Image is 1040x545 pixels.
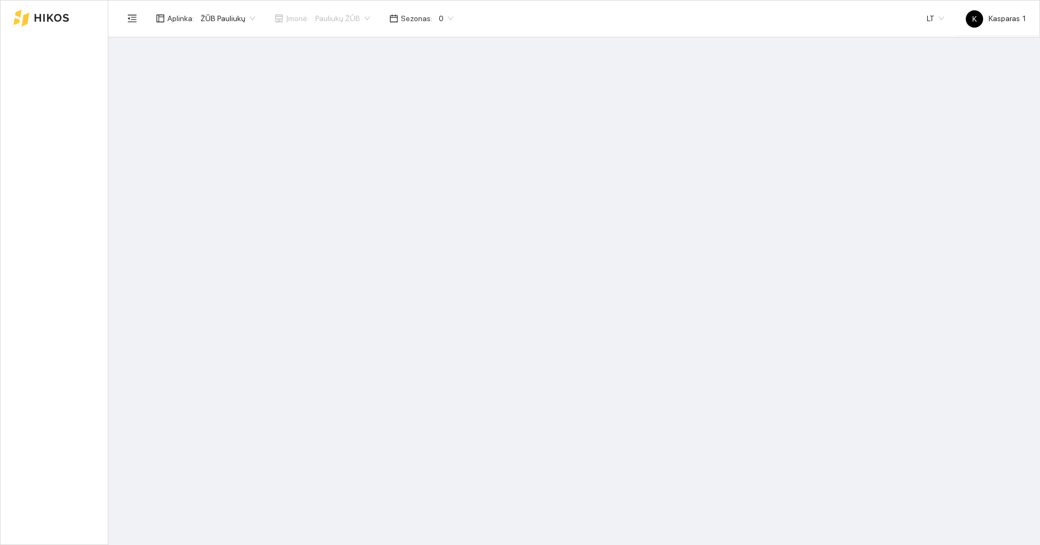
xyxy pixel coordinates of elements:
span: Aplinka : [167,12,194,24]
span: layout [156,14,165,23]
span: shop [275,14,283,23]
span: Sezonas : [401,12,432,24]
span: ŽŪB Pauliukų [200,10,255,27]
span: Pauliukų ŽŪB [315,10,370,27]
span: LT [927,10,944,27]
span: K [972,10,977,28]
span: Kasparas 1 [966,14,1026,23]
span: Įmonė : [286,12,309,24]
button: menu-fold [121,8,143,29]
span: 0 [439,10,453,27]
span: calendar [389,14,398,23]
span: menu-fold [127,14,137,23]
